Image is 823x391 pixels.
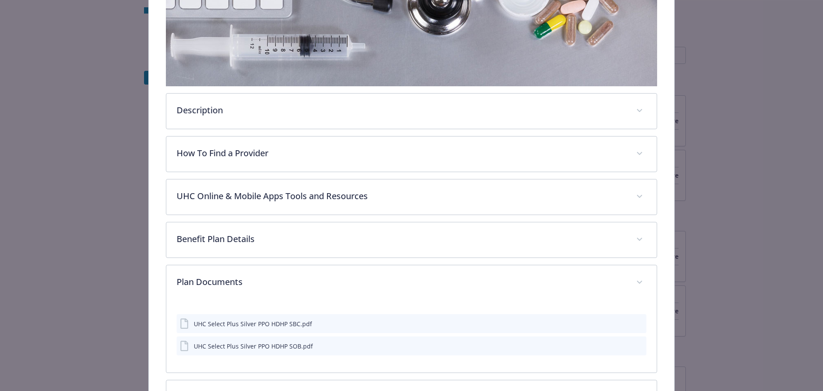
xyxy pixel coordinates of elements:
div: How To Find a Provider [166,136,657,172]
button: download file [622,319,628,328]
div: Plan Documents [166,300,657,373]
p: Benefit Plan Details [177,233,626,246]
div: Benefit Plan Details [166,222,657,258]
button: preview file [635,342,643,351]
div: Description [166,94,657,129]
button: download file [622,342,628,351]
div: Plan Documents [166,265,657,300]
div: UHC Select Plus Silver PPO HDHP SOB.pdf [194,342,313,351]
p: UHC Online & Mobile Apps Tools and Resources [177,190,626,203]
div: UHC Online & Mobile Apps Tools and Resources [166,179,657,215]
p: How To Find a Provider [177,147,626,160]
p: Description [177,104,626,117]
div: UHC Select Plus Silver PPO HDHP SBC.pdf [194,319,312,328]
p: Plan Documents [177,276,626,288]
button: preview file [635,319,643,328]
